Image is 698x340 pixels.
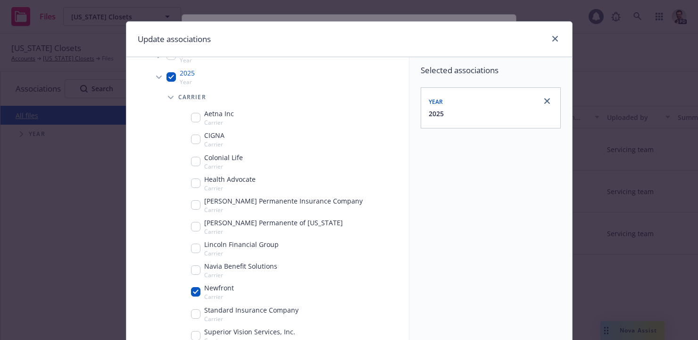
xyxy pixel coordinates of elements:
[180,78,195,86] span: Year
[180,56,195,64] span: Year
[204,140,224,148] span: Carrier
[541,95,553,107] a: close
[204,119,234,127] span: Carrier
[138,33,211,45] h1: Update associations
[204,162,243,170] span: Carrier
[204,153,243,162] span: Colonial Life
[204,293,234,301] span: Carrier
[429,109,444,119] button: 2025
[549,33,561,44] a: close
[204,249,279,257] span: Carrier
[204,261,277,271] span: Navia Benefit Solutions
[204,184,256,192] span: Carrier
[204,305,299,315] span: Standard Insurance Company
[204,109,234,119] span: Aetna Inc
[204,206,363,214] span: Carrier
[204,327,295,337] span: Superior Vision Services, Inc.
[180,68,195,78] span: 2025
[204,315,299,323] span: Carrier
[204,283,234,293] span: Newfront
[204,174,256,184] span: Health Advocate
[204,271,277,279] span: Carrier
[178,94,206,100] span: Carrier
[204,218,343,228] span: [PERSON_NAME] Permanente of [US_STATE]
[204,130,224,140] span: CIGNA
[204,239,279,249] span: Lincoln Financial Group
[429,98,443,106] span: Year
[421,65,561,76] span: Selected associations
[204,228,343,236] span: Carrier
[204,196,363,206] span: [PERSON_NAME] Permanente Insurance Company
